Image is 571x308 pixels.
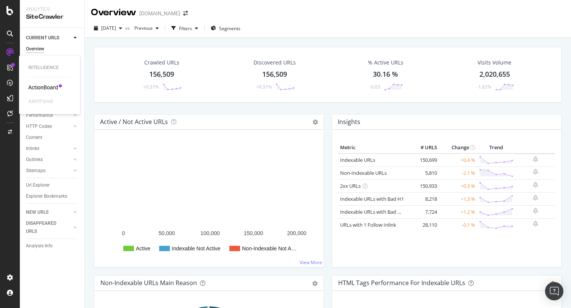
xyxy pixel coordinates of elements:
[26,242,53,250] div: Analysis Info
[26,134,42,142] div: Content
[26,145,39,153] div: Inlinks
[439,179,477,192] td: +0.3 %
[26,192,67,200] div: Explorer Bookmarks
[26,208,71,216] a: NEW URLS
[533,169,538,175] div: bell-plus
[26,181,50,189] div: Url Explorer
[533,156,538,162] div: bell-plus
[26,208,48,216] div: NEW URLS
[143,84,159,90] div: +0.31%
[408,179,439,192] td: 150,933
[287,230,306,236] text: 200,000
[26,219,65,235] div: DISAPPEARED URLS
[373,69,398,79] div: 30.16 %
[91,22,125,34] button: [DATE]
[439,205,477,218] td: +1.2 %
[368,59,403,66] div: % Active URLs
[26,34,71,42] a: CURRENT URLS
[179,25,192,32] div: Filters
[139,10,180,17] div: [DOMAIN_NAME]
[26,45,79,53] a: Overview
[26,111,71,119] a: Performance
[338,142,408,153] th: Metric
[26,242,79,250] a: Analysis Info
[533,195,538,201] div: bell-plus
[26,219,71,235] a: DISAPPEARED URLS
[149,69,174,79] div: 156,509
[26,192,79,200] a: Explorer Bookmarks
[253,59,296,66] div: Discovered URLs
[439,142,477,153] th: Change
[408,218,439,231] td: 28,110
[131,25,153,31] span: Previous
[408,192,439,205] td: 8,218
[28,65,71,71] div: Intelligence
[26,123,52,131] div: HTTP Codes
[26,123,71,131] a: HTTP Codes
[408,153,439,167] td: 150,699
[477,59,511,66] div: Visits Volume
[91,6,136,19] div: Overview
[144,59,179,66] div: Crawled URLs
[533,208,538,214] div: bell-plus
[26,181,79,189] a: Url Explorer
[26,145,71,153] a: Inlinks
[340,221,396,228] a: URLs with 1 Follow Inlink
[26,167,71,175] a: Sitemaps
[100,279,197,287] div: Non-Indexable URLs Main Reason
[262,69,287,79] div: 156,509
[340,208,423,215] a: Indexable URLs with Bad Description
[408,166,439,179] td: 5,810
[338,117,360,127] h4: Insights
[477,84,491,90] div: -1.62%
[300,259,322,266] a: View More
[479,69,510,79] div: 2,020,655
[26,167,45,175] div: Sitemaps
[550,281,555,286] div: gear
[168,22,201,34] button: Filters
[26,111,53,119] div: Performance
[183,11,188,16] div: arrow-right-arrow-left
[100,142,318,261] svg: A chart.
[26,156,71,164] a: Outlinks
[408,205,439,218] td: 7,724
[26,134,79,142] a: Content
[28,97,53,105] div: AlertPanel
[533,221,538,227] div: bell-plus
[313,119,318,125] i: Options
[26,34,59,42] div: CURRENT URLS
[340,156,375,163] a: Indexable URLs
[533,182,538,188] div: bell-plus
[439,153,477,167] td: +0.4 %
[172,245,221,252] text: Indexable Not Active
[26,156,43,164] div: Outlinks
[136,245,150,252] text: Active
[340,182,361,189] a: 2xx URLs
[439,192,477,205] td: +1.3 %
[312,281,318,286] div: gear
[26,6,78,13] div: Analytics
[131,22,162,34] button: Previous
[200,230,220,236] text: 100,000
[408,142,439,153] th: # URLS
[125,25,131,31] span: vs
[28,84,58,91] a: ActionBoard
[256,84,272,90] div: +0.31%
[101,25,116,31] span: 2025 Sep. 6th
[477,142,515,153] th: Trend
[26,13,78,21] div: SiteCrawler
[545,282,563,300] div: Open Intercom Messenger
[340,195,404,202] a: Indexable URLs with Bad H1
[159,230,175,236] text: 50,000
[338,279,465,287] div: HTML Tags Performance for Indexable URLs
[439,166,477,179] td: -2.1 %
[244,230,263,236] text: 150,000
[26,45,44,53] div: Overview
[208,22,244,34] button: Segments
[439,218,477,231] td: -0.1 %
[219,25,240,32] span: Segments
[340,169,387,176] a: Non-Indexable URLs
[369,84,380,90] div: -0.03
